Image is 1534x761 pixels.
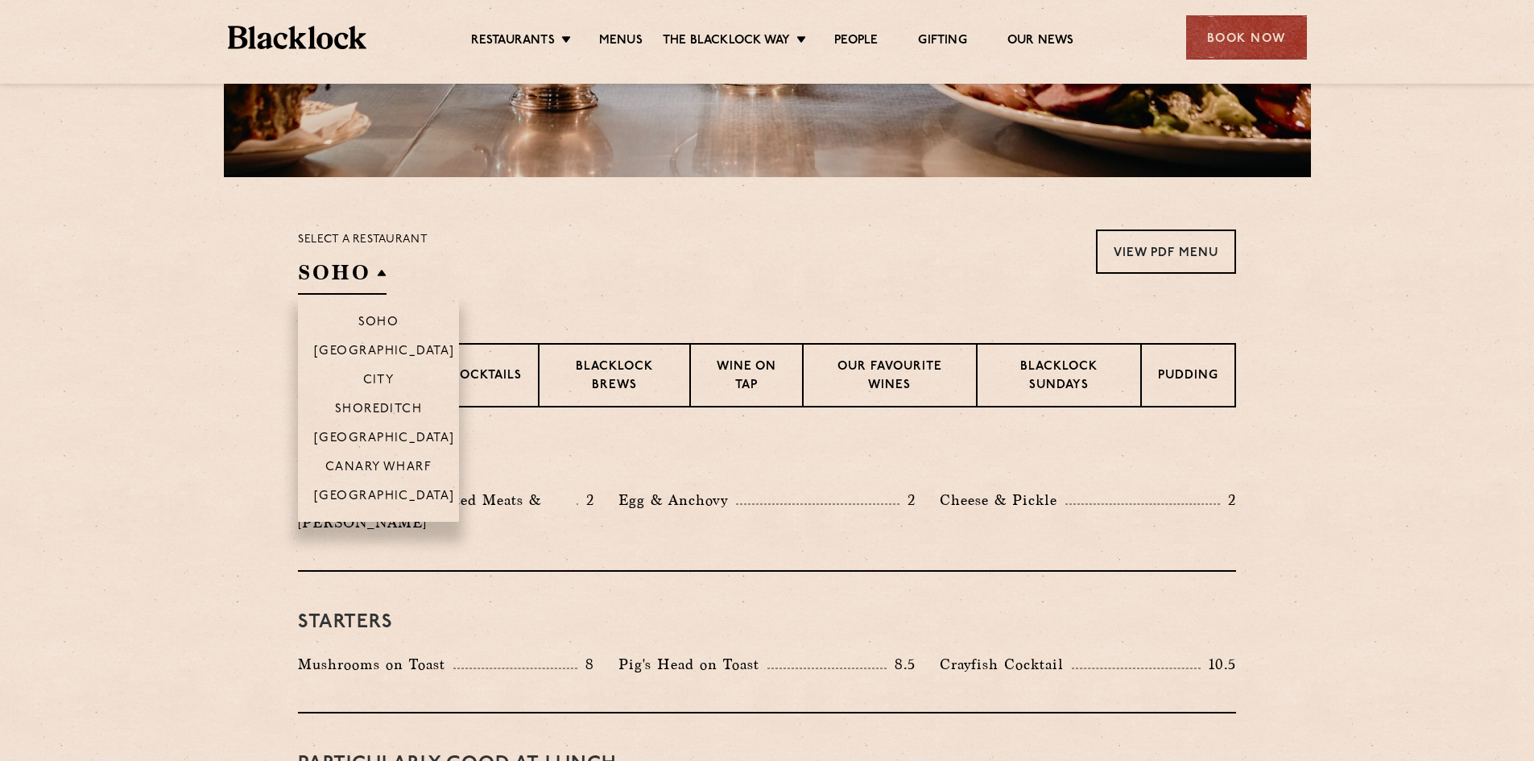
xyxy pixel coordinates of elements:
h3: Pre Chop Bites [298,448,1236,469]
a: Gifting [918,33,966,51]
p: Soho [358,316,399,332]
p: Mushrooms on Toast [298,653,453,676]
p: Cheese & Pickle [940,489,1065,511]
p: Blacklock Sundays [994,358,1124,396]
p: Shoreditch [335,403,423,419]
h3: Starters [298,612,1236,633]
p: Select a restaurant [298,230,428,250]
img: BL_Textured_Logo-footer-cropped.svg [228,26,367,49]
p: Egg & Anchovy [618,489,736,511]
p: Cocktails [450,367,522,387]
p: 8 [577,654,594,675]
p: 2 [578,490,594,511]
p: Pig's Head on Toast [618,653,767,676]
p: 8.5 [887,654,916,675]
p: Blacklock Brews [556,358,673,396]
a: The Blacklock Way [663,33,790,51]
a: Our News [1007,33,1074,51]
h2: SOHO [298,258,387,295]
p: Wine on Tap [707,358,786,396]
a: People [834,33,878,51]
a: Menus [599,33,643,51]
p: 2 [1220,490,1236,511]
a: View PDF Menu [1096,230,1236,274]
a: Restaurants [471,33,555,51]
p: City [363,374,395,390]
p: Pudding [1158,367,1218,387]
p: [GEOGRAPHIC_DATA] [314,345,455,361]
div: Book Now [1186,15,1307,60]
p: Canary Wharf [325,461,432,477]
p: Crayfish Cocktail [940,653,1072,676]
p: [GEOGRAPHIC_DATA] [314,432,455,448]
p: [GEOGRAPHIC_DATA] [314,490,455,506]
p: 2 [899,490,916,511]
p: Our favourite wines [820,358,959,396]
p: 10.5 [1201,654,1236,675]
